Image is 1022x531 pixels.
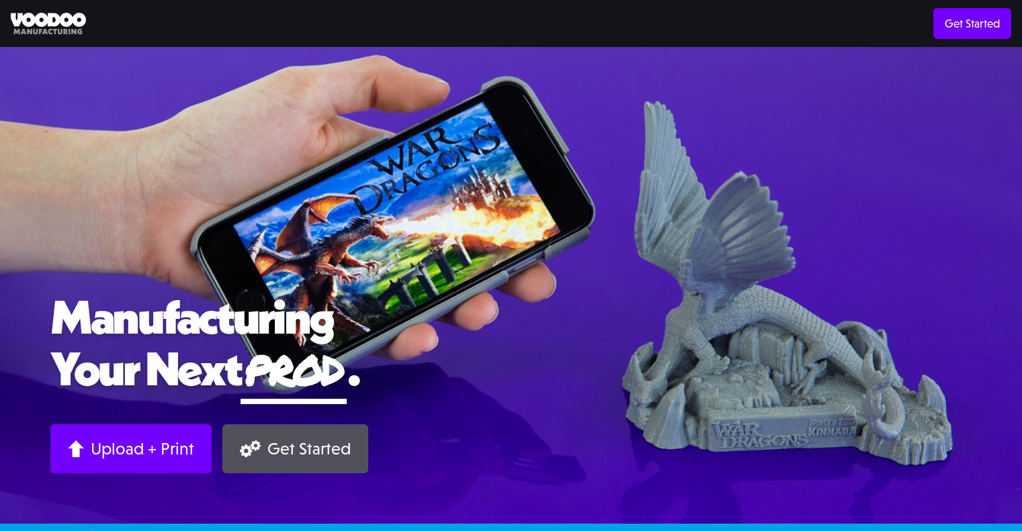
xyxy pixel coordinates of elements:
span: prod [241,340,347,398]
div: Get Started [267,438,351,459]
div: Upload + Print [91,438,194,459]
h1: Manufacturing Your Next . [50,291,972,404]
a: Upload + Print [50,424,212,473]
a: Get Started [933,8,1011,39]
img: Voodoo Manufacturing logo [11,13,86,35]
img: Arrow up [68,440,84,457]
img: Gears [240,440,261,457]
a: Get Started [222,424,368,473]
